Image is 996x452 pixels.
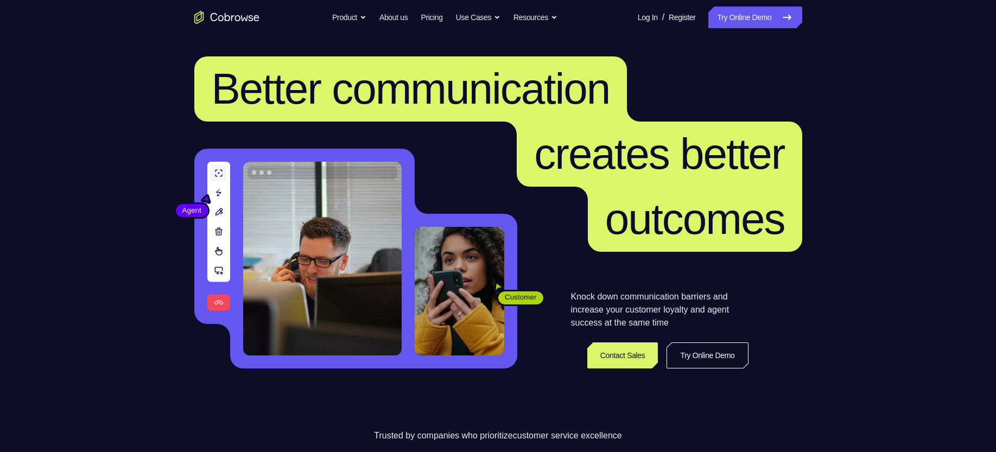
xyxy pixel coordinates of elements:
button: Use Cases [456,7,500,28]
button: Resources [513,7,557,28]
span: creates better [534,130,784,178]
a: About us [379,7,408,28]
a: Register [669,7,695,28]
img: A customer holding their phone [415,227,504,355]
span: Better communication [212,65,610,113]
a: Try Online Demo [667,342,748,368]
span: outcomes [605,195,785,243]
a: Try Online Demo [708,7,802,28]
img: A customer support agent talking on the phone [243,162,402,355]
button: Product [332,7,366,28]
span: / [662,11,664,24]
a: Go to the home page [194,11,259,24]
a: Contact Sales [587,342,658,368]
p: Knock down communication barriers and increase your customer loyalty and agent success at the sam... [571,290,748,329]
a: Log In [638,7,658,28]
span: customer service excellence [513,431,622,440]
a: Pricing [421,7,442,28]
